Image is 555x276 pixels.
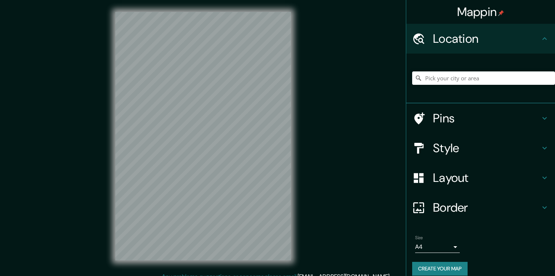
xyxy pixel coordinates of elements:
label: Size [415,235,423,241]
input: Pick your city or area [412,71,555,85]
div: Pins [406,103,555,133]
h4: Border [433,200,540,215]
canvas: Map [115,12,291,260]
img: pin-icon.png [498,10,504,16]
h4: Mappin [457,4,504,19]
button: Create your map [412,262,468,276]
div: Border [406,193,555,222]
div: Layout [406,163,555,193]
h4: Pins [433,111,540,126]
div: A4 [415,241,460,253]
div: Style [406,133,555,163]
h4: Style [433,141,540,155]
div: Location [406,24,555,54]
h4: Location [433,31,540,46]
h4: Layout [433,170,540,185]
